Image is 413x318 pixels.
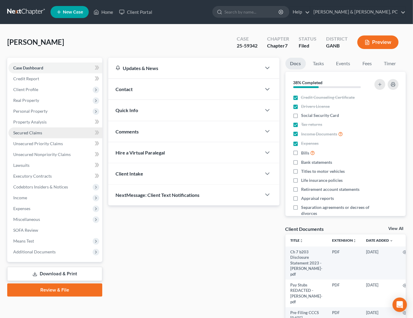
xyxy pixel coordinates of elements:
[310,7,405,17] a: [PERSON_NAME] & [PERSON_NAME], PC
[8,149,102,160] a: Unsecured Nonpriority Claims
[13,163,29,168] span: Lawsuits
[224,6,279,17] input: Search by name...
[301,140,319,146] span: Expenses
[301,204,371,216] span: Separation agreements or decrees of divorces
[301,159,332,165] span: Bank statements
[293,80,323,85] strong: 38% Completed
[332,238,356,243] a: Extensionunfold_more
[13,98,39,103] span: Real Property
[361,280,398,307] td: [DATE]
[299,35,316,42] div: Status
[301,168,345,174] span: Titles to motor vehicles
[267,42,289,49] div: Chapter
[13,184,68,189] span: Codebtors Insiders & Notices
[357,35,399,49] button: Preview
[285,246,327,280] td: Ch 7 b203 Disclosure Statement 2023 - [PERSON_NAME]-pdf
[8,73,102,84] a: Credit Report
[7,283,102,297] a: Review & File
[13,65,43,70] span: Case Dashboard
[13,173,52,179] span: Executory Contracts
[13,249,56,254] span: Additional Documents
[13,228,38,233] span: SOFA Review
[91,7,116,17] a: Home
[358,58,377,69] a: Fees
[361,246,398,280] td: [DATE]
[379,58,401,69] a: Timer
[116,150,165,155] span: Hire a Virtual Paralegal
[7,267,102,281] a: Download & Print
[116,7,155,17] a: Client Portal
[237,35,257,42] div: Case
[388,227,403,231] a: View All
[301,112,339,118] span: Social Security Card
[301,150,309,156] span: Bills
[327,246,361,280] td: PDF
[116,107,138,113] span: Quick Info
[285,43,288,48] span: 7
[13,238,34,243] span: Means Test
[353,239,356,243] i: unfold_more
[8,117,102,127] a: Property Analysis
[116,65,254,71] div: Updates & News
[237,42,257,49] div: 25-59342
[327,280,361,307] td: PDF
[301,94,355,100] span: Credit Counseling Certificate
[13,152,71,157] span: Unsecured Nonpriority Claims
[116,86,133,92] span: Contact
[8,171,102,182] a: Executory Contracts
[285,280,327,307] td: Pay Stubs REDACTED - [PERSON_NAME]-pdf
[300,239,303,243] i: unfold_more
[290,7,310,17] a: Help
[393,298,407,312] div: Open Intercom Messenger
[8,127,102,138] a: Secured Claims
[116,171,143,176] span: Client Intake
[301,131,337,137] span: Income Documents
[13,206,30,211] span: Expenses
[301,177,343,183] span: Life insurance policies
[8,138,102,149] a: Unsecured Priority Claims
[8,225,102,236] a: SOFA Review
[13,217,40,222] span: Miscellaneous
[290,238,303,243] a: Titleunfold_more
[299,42,316,49] div: Filed
[267,35,289,42] div: Chapter
[301,103,330,109] span: Drivers License
[285,226,324,232] div: Client Documents
[116,192,199,198] span: NextMessage: Client Text Notifications
[366,238,393,243] a: Date Added expand_more
[308,58,329,69] a: Tasks
[116,129,139,134] span: Comments
[7,38,64,46] span: [PERSON_NAME]
[301,186,359,192] span: Retirement account statements
[285,58,306,69] a: Docs
[326,35,348,42] div: District
[301,195,334,201] span: Appraisal reports
[331,58,355,69] a: Events
[13,119,47,124] span: Property Analysis
[13,195,27,200] span: Income
[13,141,63,146] span: Unsecured Priority Claims
[390,239,393,243] i: expand_more
[13,76,39,81] span: Credit Report
[13,130,42,135] span: Secured Claims
[13,87,38,92] span: Client Profile
[8,160,102,171] a: Lawsuits
[326,42,348,49] div: GANB
[63,10,83,14] span: New Case
[13,109,48,114] span: Personal Property
[8,63,102,73] a: Case Dashboard
[301,121,322,127] span: Tax returns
